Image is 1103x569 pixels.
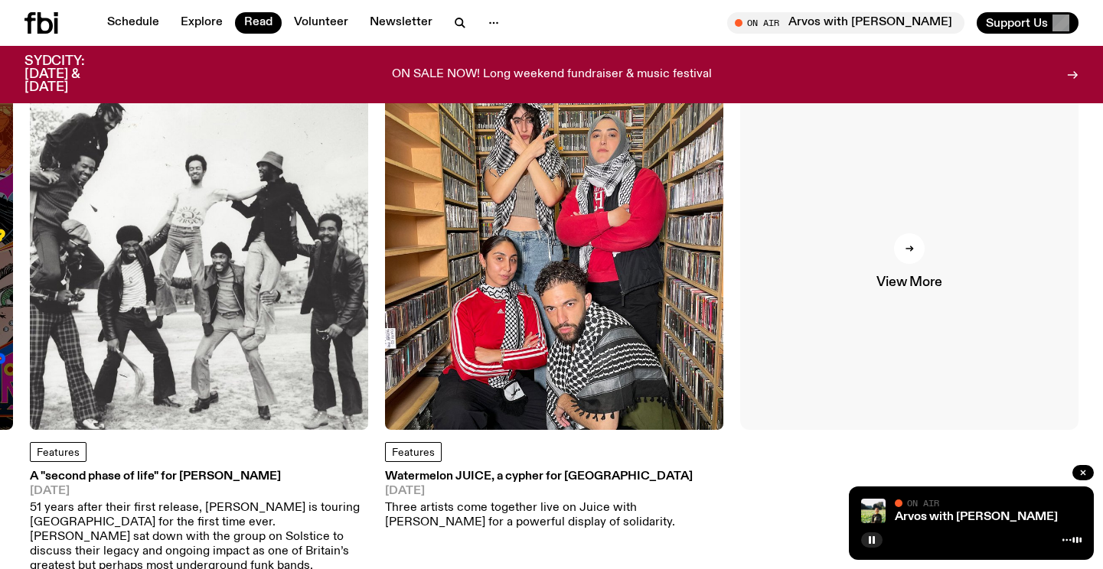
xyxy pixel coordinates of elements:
[24,55,122,94] h3: SYDCITY: [DATE] & [DATE]
[392,447,435,458] span: Features
[861,499,886,523] img: Bri is smiling and wearing a black t-shirt. She is standing in front of a lush, green field. Ther...
[37,447,80,458] span: Features
[235,12,282,34] a: Read
[30,442,86,462] a: Features
[385,471,723,530] a: Watermelon JUICE, a cypher for [GEOGRAPHIC_DATA][DATE]Three artists come together live on Juice w...
[30,92,368,430] img: The image is a black and white photo of the 8 members of the band Cymande standing outside. Some ...
[740,92,1079,430] a: View More
[30,471,368,483] h3: A "second phase of life" for [PERSON_NAME]
[171,12,232,34] a: Explore
[30,486,368,497] span: [DATE]
[385,501,723,530] p: Three artists come together live on Juice with [PERSON_NAME] for a powerful display of solidarity.
[876,276,941,289] span: View More
[895,511,1058,523] a: Arvos with [PERSON_NAME]
[392,68,712,82] p: ON SALE NOW! Long weekend fundraiser & music festival
[977,12,1079,34] button: Support Us
[98,12,168,34] a: Schedule
[385,442,442,462] a: Features
[361,12,442,34] a: Newsletter
[727,12,964,34] button: On AirArvos with [PERSON_NAME]
[385,471,723,483] h3: Watermelon JUICE, a cypher for [GEOGRAPHIC_DATA]
[385,486,723,497] span: [DATE]
[907,498,939,508] span: On Air
[285,12,357,34] a: Volunteer
[986,16,1048,30] span: Support Us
